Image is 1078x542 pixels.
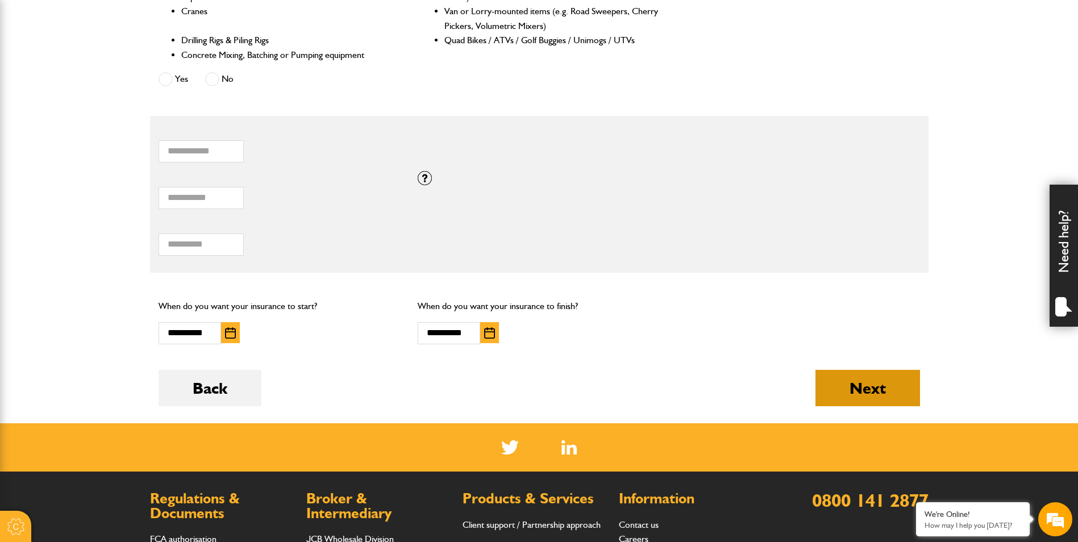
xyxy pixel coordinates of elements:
button: Back [159,370,261,406]
label: No [205,72,234,86]
a: Contact us [619,519,659,530]
div: Need help? [1050,185,1078,327]
a: LinkedIn [561,440,577,455]
h2: Regulations & Documents [150,491,295,520]
li: Quad Bikes / ATVs / Golf Buggies / Unimogs / UTVs [444,33,660,48]
p: When do you want your insurance to start? [159,299,401,314]
img: Twitter [501,440,519,455]
a: 0800 141 2877 [812,489,929,511]
img: Choose date [225,327,236,339]
h2: Products & Services [463,491,607,506]
button: Next [815,370,920,406]
div: We're Online! [925,510,1021,519]
li: Cranes [181,4,397,33]
li: Van or Lorry-mounted items (e.g. Road Sweepers, Cherry Pickers, Volumetric Mixers) [444,4,660,33]
p: When do you want your insurance to finish? [418,299,660,314]
h2: Information [619,491,764,506]
h2: Broker & Intermediary [306,491,451,520]
li: Drilling Rigs & Piling Rigs [181,33,397,48]
p: How may I help you today? [925,521,1021,530]
label: Yes [159,72,188,86]
img: Linked In [561,440,577,455]
a: Client support / Partnership approach [463,519,601,530]
li: Concrete Mixing, Batching or Pumping equipment [181,48,397,62]
img: Choose date [484,327,495,339]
